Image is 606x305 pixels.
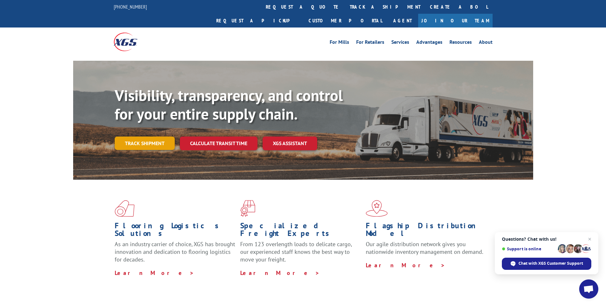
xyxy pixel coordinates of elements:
a: Track shipment [115,137,175,150]
p: From 123 overlength loads to delicate cargo, our experienced staff knows the best way to move you... [240,240,361,269]
h1: Flooring Logistics Solutions [115,222,235,240]
a: About [479,40,493,47]
a: Calculate transit time [180,137,257,150]
img: xgs-icon-focused-on-flooring-red [240,200,255,217]
span: As an industry carrier of choice, XGS has brought innovation and dedication to flooring logistics... [115,240,235,263]
span: Chat with XGS Customer Support [518,261,583,266]
a: For Mills [330,40,349,47]
a: [PHONE_NUMBER] [114,4,147,10]
a: Open chat [579,279,598,299]
span: Support is online [502,246,556,251]
a: Services [391,40,409,47]
span: Our agile distribution network gives you nationwide inventory management on demand. [366,240,483,255]
img: xgs-icon-total-supply-chain-intelligence-red [115,200,134,217]
a: Customer Portal [304,14,387,27]
span: Chat with XGS Customer Support [502,258,591,270]
a: XGS ASSISTANT [263,137,317,150]
a: Advantages [416,40,442,47]
a: Request a pickup [211,14,304,27]
h1: Specialized Freight Experts [240,222,361,240]
a: Learn More > [115,269,194,277]
span: Questions? Chat with us! [502,237,591,242]
a: For Retailers [356,40,384,47]
b: Visibility, transparency, and control for your entire supply chain. [115,85,343,124]
img: xgs-icon-flagship-distribution-model-red [366,200,388,217]
a: Agent [387,14,418,27]
h1: Flagship Distribution Model [366,222,487,240]
a: Resources [449,40,472,47]
a: Learn More > [366,262,445,269]
a: Learn More > [240,269,320,277]
a: Join Our Team [418,14,493,27]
